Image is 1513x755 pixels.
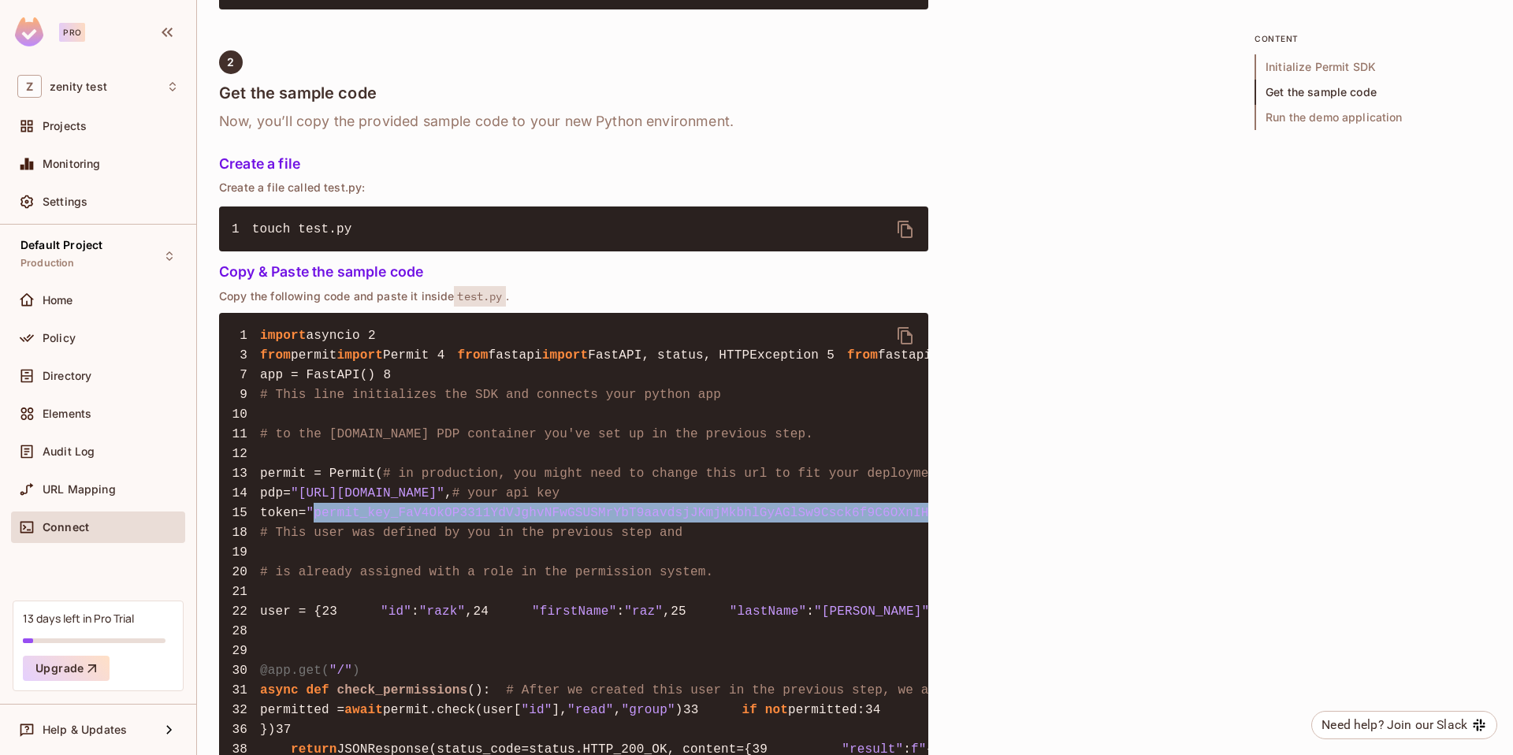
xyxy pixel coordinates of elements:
span: "raz" [624,604,663,619]
span: : [616,604,624,619]
span: 31 [232,681,260,700]
button: delete [887,317,924,355]
span: 15 [232,504,260,523]
span: import [337,348,384,363]
span: pdp= [260,486,291,500]
button: Upgrade [23,656,110,681]
span: Audit Log [43,445,95,458]
span: 21 [232,582,260,601]
span: Get the sample code [1255,80,1491,105]
span: 19 [232,543,260,562]
span: async [260,683,299,697]
span: , [444,486,452,500]
span: , [614,703,622,717]
span: Connect [43,521,89,534]
span: "id" [522,703,552,717]
span: 4 [429,346,458,365]
span: "razk" [419,604,466,619]
span: test.py [454,286,505,307]
span: # is already assigned with a role in the permission system. [260,565,713,579]
span: Initialize Permit SDK [1255,54,1491,80]
span: URL Mapping [43,483,116,496]
span: import [542,348,589,363]
span: asyncio [307,329,360,343]
span: Projects [43,120,87,132]
span: 9 [232,385,260,404]
span: Elements [43,407,91,420]
span: permit.check(user[ [383,703,522,717]
span: 37 [276,720,304,739]
p: Copy the following code and paste it inside . [219,289,928,303]
span: # to the [DOMAIN_NAME] PDP container you've set up in the previous step. [260,427,813,441]
h6: Now, you’ll copy the provided sample code to your new Python environment. [219,112,928,131]
span: fastapi [489,348,542,363]
span: 33 [682,701,711,720]
button: delete [887,210,924,248]
span: fastapi.responses [878,348,1009,363]
span: not [765,703,788,717]
span: 32 [232,701,260,720]
span: permitted = [260,703,344,717]
span: # in production, you might need to change this url to fit your deployment [383,467,944,481]
span: Policy [43,332,76,344]
span: permitted: [788,703,865,717]
span: "id" [381,604,411,619]
span: # your api key [452,486,560,500]
span: 7 [232,366,260,385]
span: 22 [232,602,260,621]
span: "group" [621,703,675,717]
span: Monitoring [43,158,101,170]
span: ], [552,703,568,717]
span: from [260,348,291,363]
h5: Create a file [219,156,928,172]
span: touch test.py [252,222,352,236]
span: Default Project [20,239,102,251]
span: from [458,348,489,363]
span: (): [467,683,490,697]
span: # This line initializes the SDK and connects your python app [260,388,721,402]
div: 13 days left in Pro Trial [23,611,134,626]
span: : [411,604,419,619]
img: SReyMgAAAABJRU5ErkJggg== [15,17,43,46]
span: Z [17,75,42,98]
span: # This user was defined by you in the previous step and [260,526,682,540]
span: "read" [567,703,614,717]
span: 29 [232,642,260,660]
span: 1 [232,220,252,239]
span: 18 [232,523,260,542]
span: Workspace: zenity test [50,80,107,93]
span: 10 [232,405,260,424]
span: def [307,683,329,697]
span: 3 [232,346,260,365]
span: FastAPI, status, HTTPException [588,348,819,363]
span: permit = Permit( [260,467,383,481]
span: 25 [671,602,699,621]
span: Production [20,257,75,270]
span: , [465,604,473,619]
span: from [847,348,878,363]
span: : [806,604,814,619]
span: "lastName" [730,604,807,619]
span: ) [352,664,360,678]
span: token= [260,506,307,520]
span: @app.get( [260,664,329,678]
span: ) [675,703,683,717]
span: Run the demo application [1255,105,1491,130]
span: await [344,703,383,717]
span: 1 [232,326,260,345]
span: 28 [232,622,260,641]
span: 13 [232,464,260,483]
span: Settings [43,195,87,208]
span: "permit_key_FaV4OkOP3311YdVJghvNFwGSUSMrYbT9aavdsjJKmjMkbhlGyAGlSw9Csck6f9C6OXnIHy97puhOd2k7oe9gef" [307,506,1067,520]
span: import [260,329,307,343]
span: 20 [232,563,260,582]
span: 2 [360,326,388,345]
span: 30 [232,661,260,680]
p: content [1255,32,1491,45]
span: "firstName" [532,604,616,619]
div: Need help? Join our Slack [1322,716,1467,735]
h4: Get the sample code [219,84,928,102]
span: 14 [232,484,260,503]
span: 23 [322,602,350,621]
span: 12 [232,444,260,463]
